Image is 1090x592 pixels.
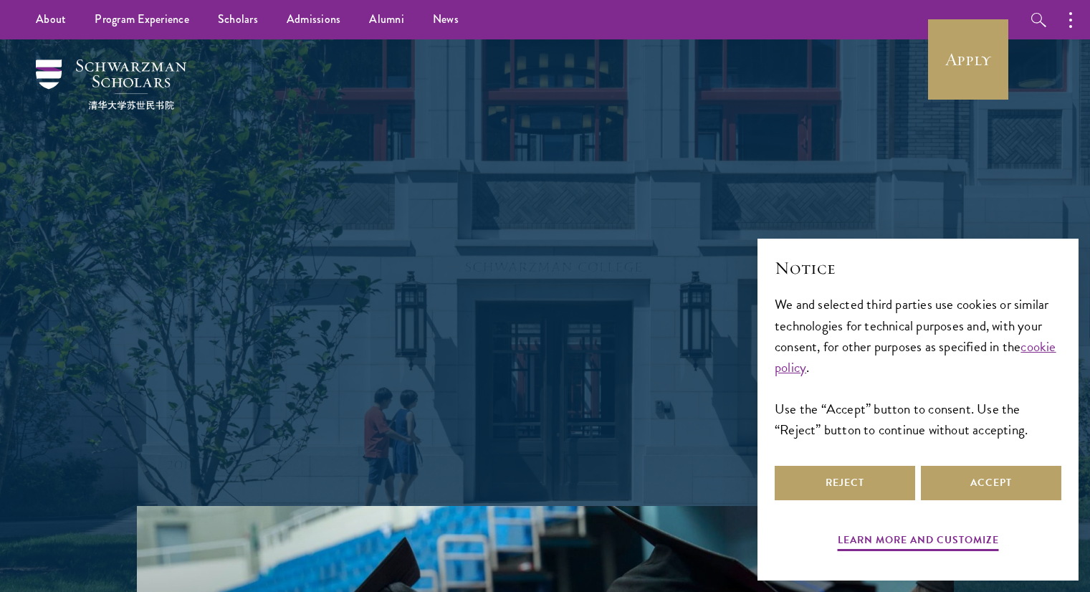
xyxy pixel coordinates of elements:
img: Schwarzman Scholars [36,59,186,110]
a: Apply [928,19,1008,100]
button: Accept [921,466,1061,500]
a: cookie policy [775,336,1056,378]
button: Reject [775,466,915,500]
h2: Notice [775,256,1061,280]
div: We and selected third parties use cookies or similar technologies for technical purposes and, wit... [775,294,1061,439]
button: Learn more and customize [838,531,999,553]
